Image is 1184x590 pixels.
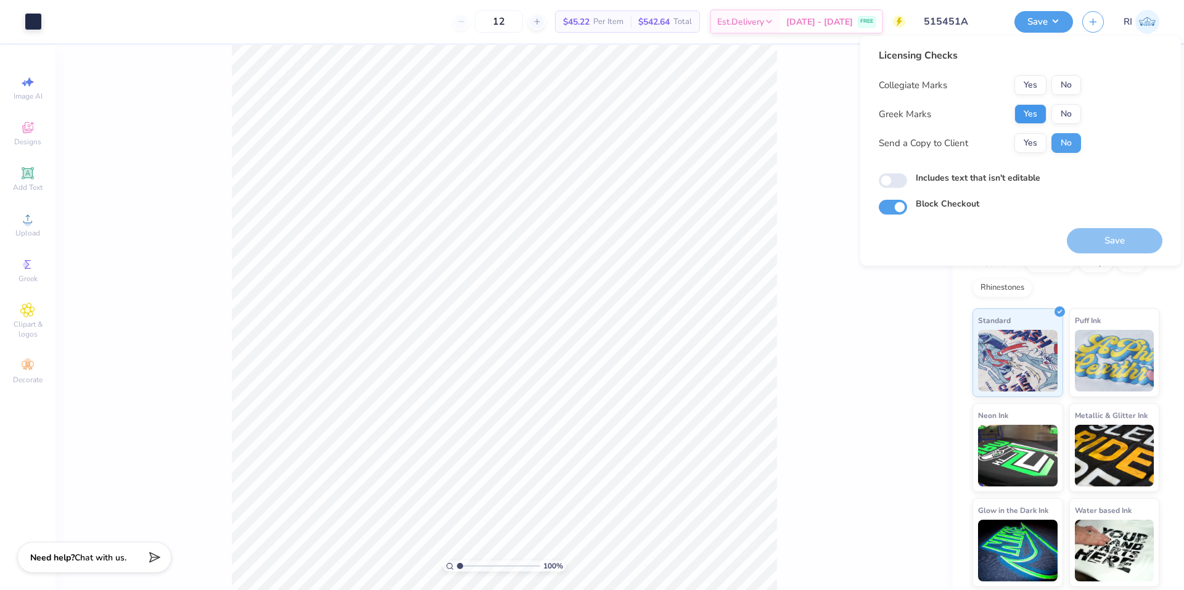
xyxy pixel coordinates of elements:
strong: Need help? [30,552,75,563]
img: Renz Ian Igcasenza [1135,10,1159,34]
a: RI [1124,10,1159,34]
span: Decorate [13,375,43,385]
span: Neon Ink [978,409,1008,422]
span: Designs [14,137,41,147]
div: Collegiate Marks [879,78,947,92]
button: Yes [1014,75,1046,95]
span: Greek [18,274,38,284]
img: Neon Ink [978,425,1058,486]
span: 100 % [543,560,563,572]
div: Rhinestones [972,279,1032,297]
button: No [1051,104,1081,124]
span: $45.22 [563,15,590,28]
img: Standard [978,330,1058,391]
span: [DATE] - [DATE] [786,15,853,28]
img: Metallic & Glitter Ink [1075,425,1154,486]
label: Block Checkout [916,197,979,210]
span: Clipart & logos [6,319,49,339]
span: Add Text [13,182,43,192]
div: Licensing Checks [879,48,1081,63]
button: Yes [1014,104,1046,124]
button: Yes [1014,133,1046,153]
img: Water based Ink [1075,520,1154,581]
span: RI [1124,15,1132,29]
div: Send a Copy to Client [879,136,968,150]
button: No [1051,133,1081,153]
span: Per Item [593,15,623,28]
span: Total [673,15,692,28]
button: No [1051,75,1081,95]
span: Standard [978,314,1011,327]
span: Est. Delivery [717,15,764,28]
input: Untitled Design [915,9,1005,34]
span: Metallic & Glitter Ink [1075,409,1148,422]
span: $542.64 [638,15,670,28]
span: Image AI [14,91,43,101]
span: Glow in the Dark Ink [978,504,1048,517]
div: Greek Marks [879,107,931,121]
label: Includes text that isn't editable [916,171,1040,184]
span: Water based Ink [1075,504,1132,517]
span: FREE [860,17,873,26]
img: Glow in the Dark Ink [978,520,1058,581]
span: Puff Ink [1075,314,1101,327]
span: Chat with us. [75,552,126,563]
img: Puff Ink [1075,330,1154,391]
input: – – [475,10,523,33]
span: Upload [15,228,40,238]
button: Save [1014,11,1073,33]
